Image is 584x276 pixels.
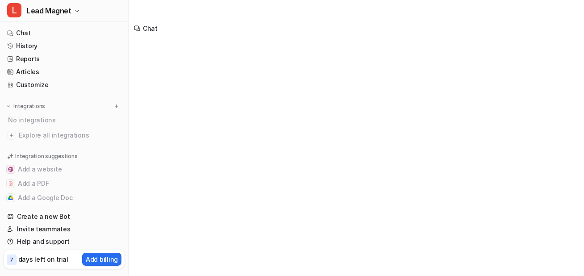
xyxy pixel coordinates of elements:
div: Domain: [URL] [23,23,63,30]
p: days left on trial [18,255,68,264]
p: Add billing [86,255,118,264]
div: Keywords by Traffic [99,53,150,59]
img: Add a website [8,167,13,172]
a: History [4,40,125,52]
img: Add a PDF [8,181,13,186]
span: Lead Magnet [27,4,71,17]
button: Integrations [4,102,48,111]
a: Explore all integrations [4,129,125,142]
button: Add billing [82,253,121,266]
button: Add a Google DocAdd a Google Doc [4,191,125,205]
span: Explore all integrations [19,128,121,142]
img: tab_keywords_by_traffic_grey.svg [89,52,96,59]
a: Invite teammates [4,223,125,235]
a: Customize [4,79,125,91]
a: Articles [4,66,125,78]
img: explore all integrations [7,131,16,140]
img: expand menu [5,103,12,109]
p: Integrations [13,103,45,110]
a: Chat [4,27,125,39]
img: Add a Google Doc [8,195,13,201]
a: Reports [4,53,125,65]
div: No integrations [5,113,125,127]
div: v 4.0.25 [25,14,44,21]
span: L [7,3,21,17]
div: Chat [143,24,158,33]
div: Domain Overview [34,53,80,59]
img: tab_domain_overview_orange.svg [24,52,31,59]
img: logo_orange.svg [14,14,21,21]
a: Create a new Bot [4,210,125,223]
a: Help and support [4,235,125,248]
img: website_grey.svg [14,23,21,30]
p: Integration suggestions [15,152,77,160]
button: Add a PDFAdd a PDF [4,176,125,191]
img: menu_add.svg [113,103,120,109]
button: Add a websiteAdd a website [4,162,125,176]
p: 7 [10,256,13,264]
